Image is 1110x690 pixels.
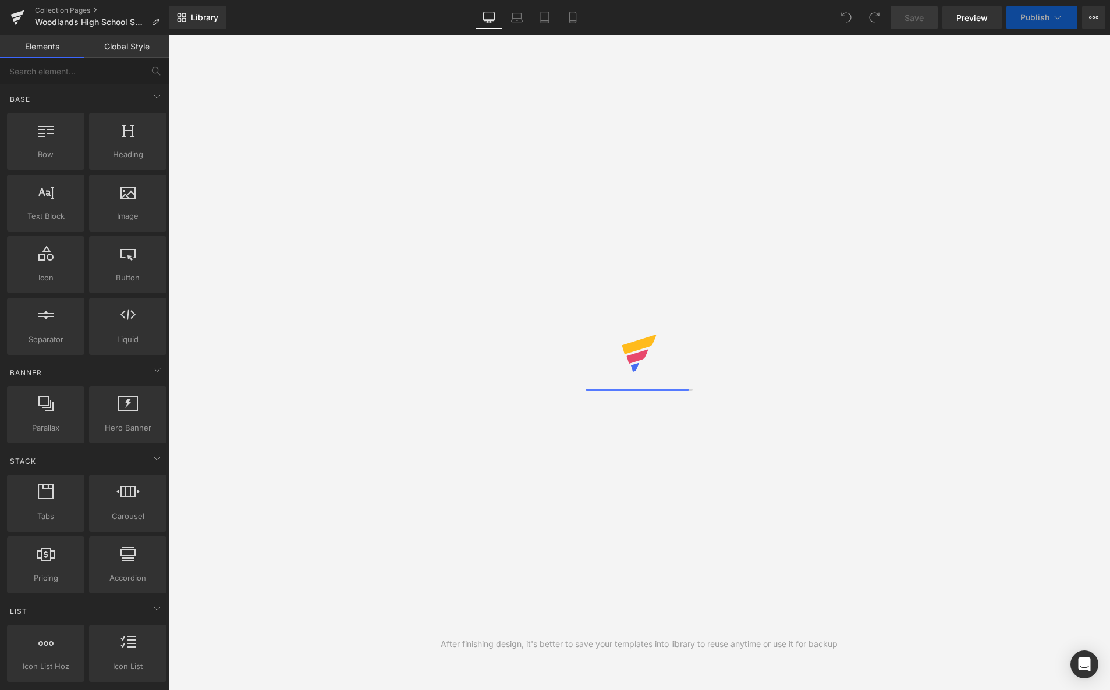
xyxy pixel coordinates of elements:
span: Tabs [10,510,81,522]
span: Button [93,272,163,284]
span: Woodlands High School Soccer Switch Collection [35,17,147,27]
span: Hero Banner [93,422,163,434]
span: Carousel [93,510,163,522]
span: Separator [10,333,81,346]
a: Desktop [475,6,503,29]
button: Publish [1006,6,1077,29]
span: Heading [93,148,163,161]
div: After finishing design, it's better to save your templates into library to reuse anytime or use i... [441,638,838,650]
a: Mobile [559,6,587,29]
a: Tablet [531,6,559,29]
span: Library [191,12,218,23]
span: Icon List Hoz [10,660,81,673]
span: Text Block [10,210,81,222]
a: Global Style [84,35,169,58]
span: Preview [956,12,988,24]
span: Save [905,12,924,24]
button: Redo [863,6,886,29]
a: New Library [169,6,226,29]
span: Stack [9,456,37,467]
a: Collection Pages [35,6,169,15]
span: Pricing [10,572,81,584]
a: Preview [942,6,1002,29]
button: More [1082,6,1105,29]
span: Parallax [10,422,81,434]
div: Open Intercom Messenger [1070,650,1098,678]
span: Publish [1020,13,1049,22]
span: Row [10,148,81,161]
span: Icon [10,272,81,284]
button: Undo [835,6,858,29]
span: Image [93,210,163,222]
span: Accordion [93,572,163,584]
span: Base [9,94,31,105]
span: Liquid [93,333,163,346]
span: List [9,606,29,617]
span: Banner [9,367,43,378]
span: Icon List [93,660,163,673]
a: Laptop [503,6,531,29]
